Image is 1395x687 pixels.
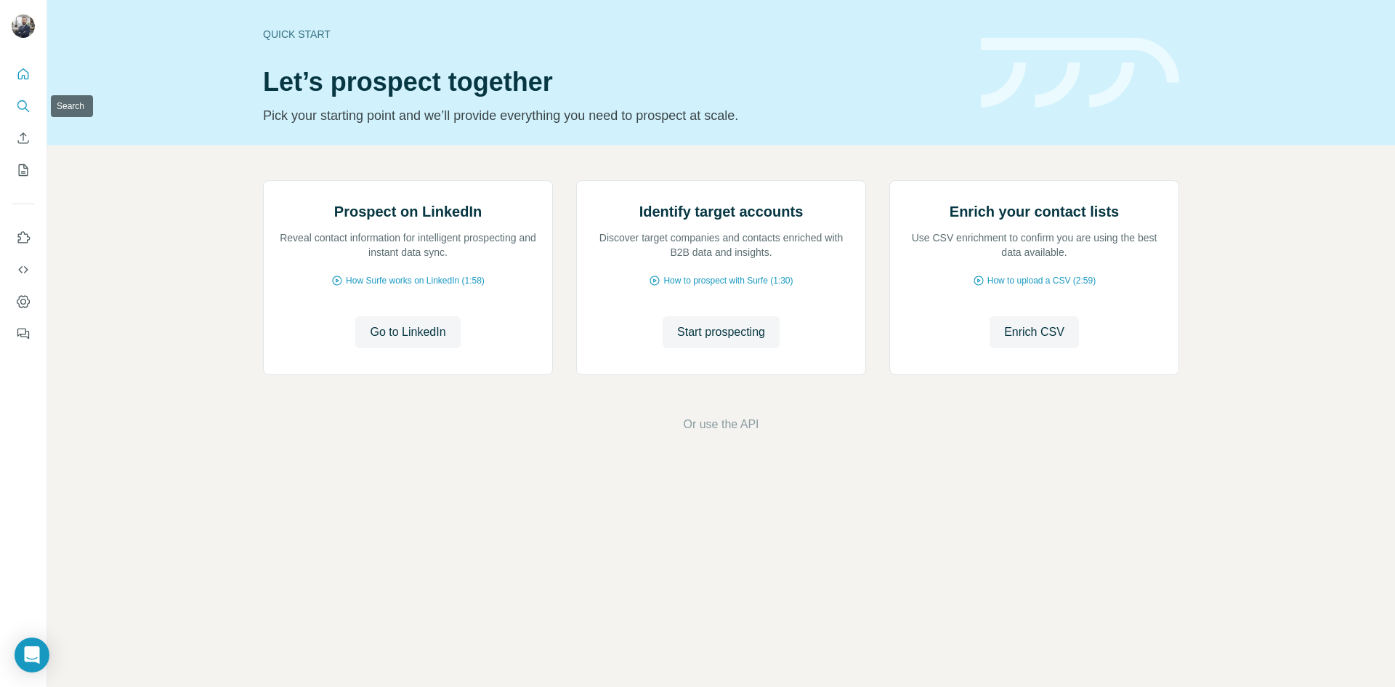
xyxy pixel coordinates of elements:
h2: Identify target accounts [639,201,804,222]
span: Go to LinkedIn [370,324,445,341]
button: Quick start [12,61,35,87]
button: Or use the API [683,416,759,433]
button: Enrich CSV [12,125,35,151]
button: Start prospecting [663,316,780,348]
div: Quick start [263,27,963,41]
span: Start prospecting [677,324,765,341]
button: Enrich CSV [990,316,1079,348]
div: Open Intercom Messenger [15,638,49,672]
button: Dashboard [12,289,35,315]
h1: Let’s prospect together [263,68,963,97]
p: Use CSV enrichment to confirm you are using the best data available. [905,230,1164,260]
span: How Surfe works on LinkedIn (1:58) [346,274,485,287]
img: banner [981,38,1179,108]
p: Discover target companies and contacts enriched with B2B data and insights. [591,230,851,260]
p: Pick your starting point and we’ll provide everything you need to prospect at scale. [263,105,963,126]
button: Feedback [12,321,35,347]
p: Reveal contact information for intelligent prospecting and instant data sync. [278,230,538,260]
button: Use Surfe on LinkedIn [12,225,35,251]
span: Enrich CSV [1004,324,1064,341]
h2: Prospect on LinkedIn [334,201,482,222]
button: Go to LinkedIn [355,316,460,348]
h2: Enrich your contact lists [950,201,1119,222]
span: How to upload a CSV (2:59) [987,274,1096,287]
button: My lists [12,157,35,183]
button: Use Surfe API [12,257,35,283]
img: Avatar [12,15,35,38]
button: Search [12,93,35,119]
span: How to prospect with Surfe (1:30) [663,274,793,287]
